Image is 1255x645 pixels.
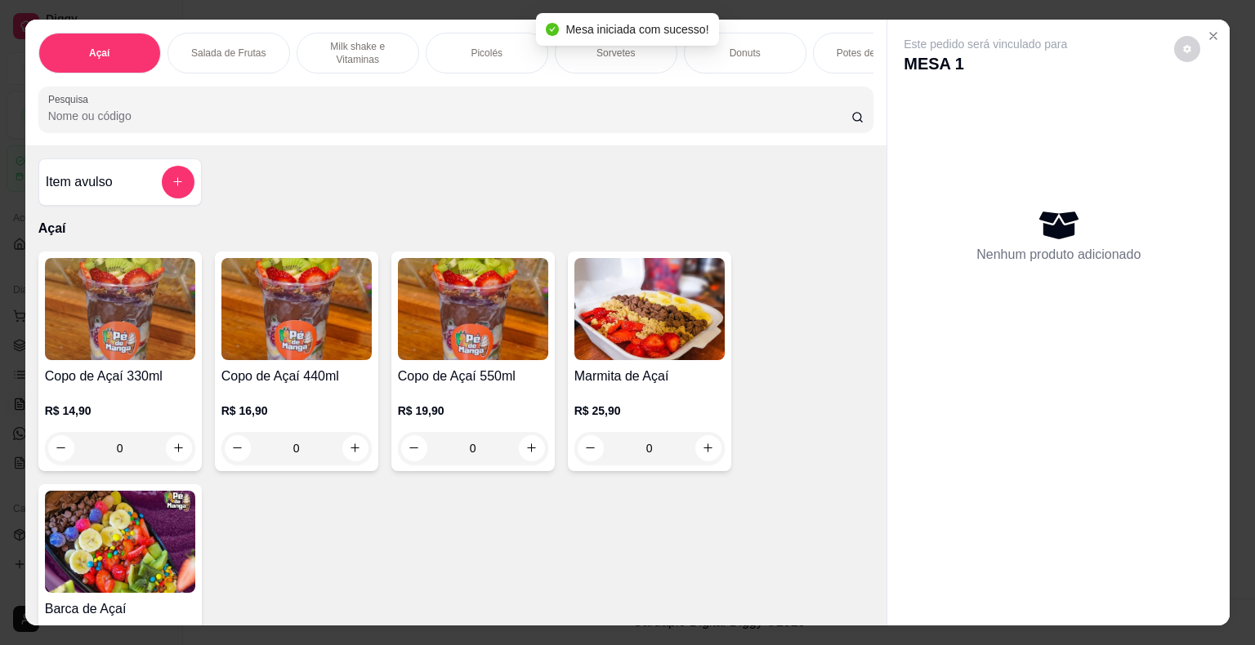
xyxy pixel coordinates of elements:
[1174,36,1200,62] button: decrease-product-quantity
[45,258,195,360] img: product-image
[162,166,194,198] button: add-separate-item
[904,36,1067,52] p: Este pedido será vinculado para
[45,367,195,386] h4: Copo de Açaí 330ml
[596,47,635,60] p: Sorvetes
[221,258,372,360] img: product-image
[45,403,195,419] p: R$ 14,90
[221,367,372,386] h4: Copo de Açaí 440ml
[1200,23,1226,49] button: Close
[574,258,725,360] img: product-image
[546,23,559,36] span: check-circle
[48,108,851,124] input: Pesquisa
[398,367,548,386] h4: Copo de Açaí 550ml
[398,403,548,419] p: R$ 19,90
[48,92,94,106] label: Pesquisa
[398,258,548,360] img: product-image
[565,23,708,36] span: Mesa iniciada com sucesso!
[221,403,372,419] p: R$ 16,90
[89,47,109,60] p: Açaí
[904,52,1067,75] p: MESA 1
[38,219,874,238] p: Açaí
[471,47,502,60] p: Picolés
[310,40,405,66] p: Milk shake e Vitaminas
[45,599,195,619] h4: Barca de Açaí
[976,245,1141,265] p: Nenhum produto adicionado
[45,491,195,593] img: product-image
[574,367,725,386] h4: Marmita de Açaí
[191,47,266,60] p: Salada de Frutas
[730,47,761,60] p: Donuts
[46,172,113,192] h4: Item avulso
[837,47,912,60] p: Potes de Sorvete
[574,403,725,419] p: R$ 25,90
